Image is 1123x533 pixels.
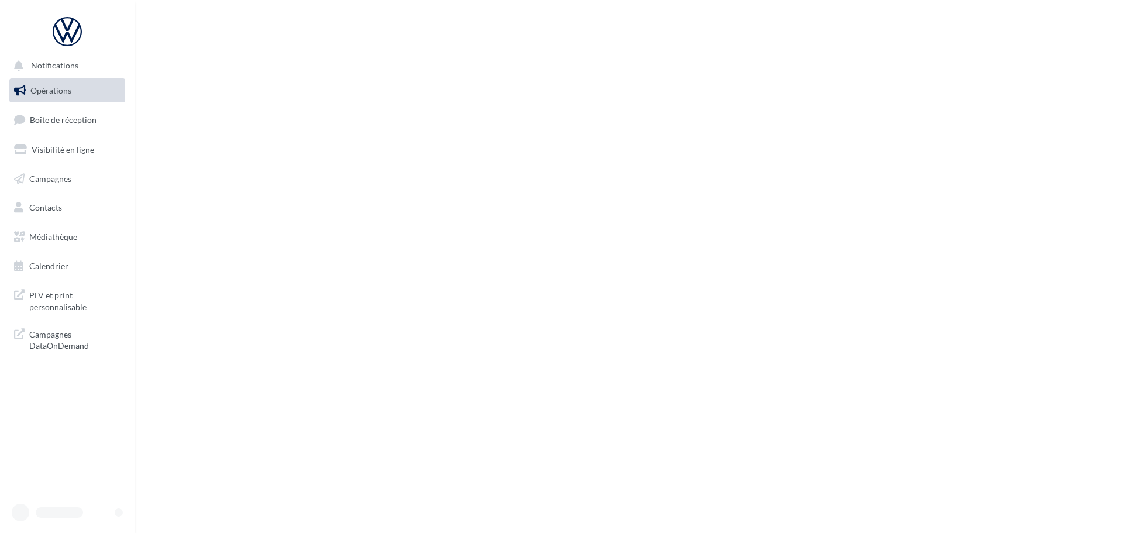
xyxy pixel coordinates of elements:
a: Contacts [7,195,128,220]
a: Boîte de réception [7,107,128,132]
span: Visibilité en ligne [32,145,94,154]
span: Opérations [30,85,71,95]
span: PLV et print personnalisable [29,287,120,312]
a: Visibilité en ligne [7,137,128,162]
a: Médiathèque [7,225,128,249]
span: Notifications [31,61,78,71]
span: Campagnes [29,173,71,183]
a: Opérations [7,78,128,103]
a: Campagnes [7,167,128,191]
span: Boîte de réception [30,115,97,125]
a: Calendrier [7,254,128,278]
span: Médiathèque [29,232,77,242]
a: Campagnes DataOnDemand [7,322,128,356]
span: Calendrier [29,261,68,271]
span: Contacts [29,202,62,212]
a: PLV et print personnalisable [7,283,128,317]
span: Campagnes DataOnDemand [29,326,120,352]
